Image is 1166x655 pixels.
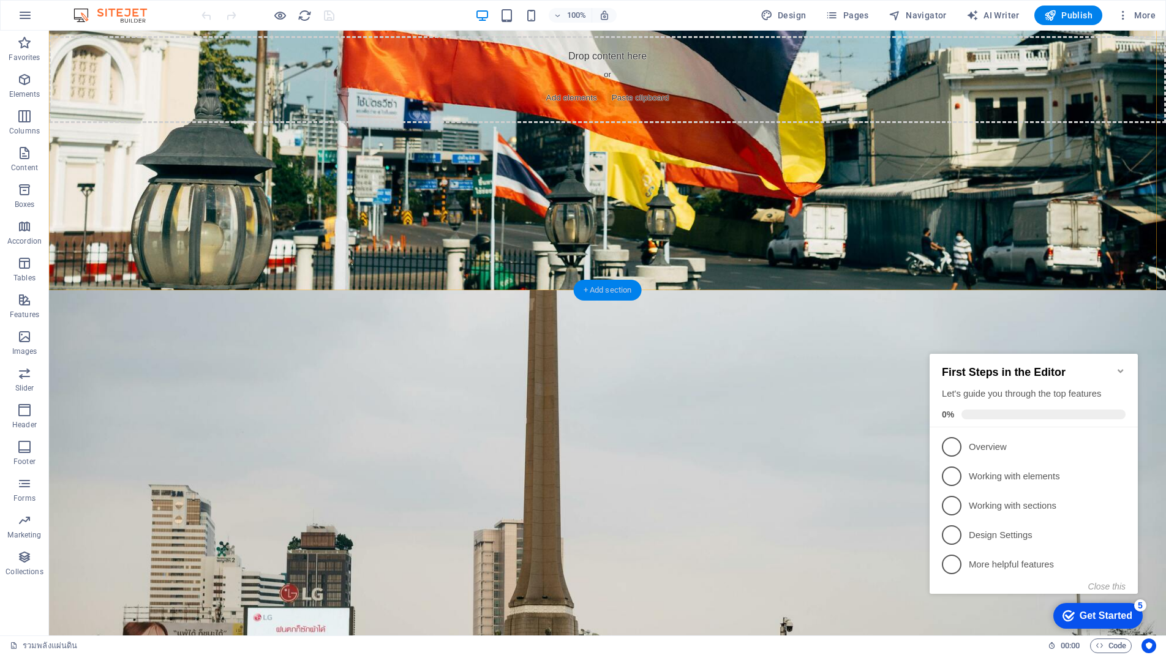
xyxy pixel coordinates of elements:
p: Working with elements [44,129,191,141]
p: Forms [13,493,36,503]
button: reload [297,8,312,23]
h2: First Steps in the Editor [17,24,201,37]
span: Pages [826,9,868,21]
p: Images [12,346,37,356]
span: 0% [17,68,37,78]
li: Overview [5,91,213,120]
button: Code [1090,638,1132,653]
button: Click here to leave preview mode and continue editing [273,8,287,23]
p: Columns [9,126,40,136]
button: Navigator [884,6,952,25]
button: 100% [549,8,592,23]
p: Marketing [7,530,41,540]
p: Slider [15,383,34,393]
p: Accordion [7,236,42,246]
div: 5 [209,258,222,270]
li: Working with elements [5,120,213,149]
span: Paste clipboard [558,59,625,76]
button: Design [756,6,811,25]
span: AI Writer [966,9,1020,21]
div: Let's guide you through the top features [17,46,201,59]
span: Design [761,9,807,21]
div: + Add section [574,280,642,301]
p: Content [11,163,38,173]
li: Working with sections [5,149,213,179]
p: Header [12,420,37,430]
p: Collections [6,567,43,577]
p: Tables [13,273,36,283]
i: On resize automatically adjust zoom level to fit chosen device. [599,10,610,21]
p: More helpful features [44,217,191,230]
p: Footer [13,457,36,466]
button: Close this [164,240,201,250]
span: Publish [1044,9,1093,21]
p: Working with sections [44,158,191,171]
button: More [1112,6,1160,25]
button: Usercentrics [1142,638,1156,653]
span: Code [1096,638,1126,653]
p: Overview [44,99,191,112]
span: 00 00 [1061,638,1080,653]
button: AI Writer [961,6,1025,25]
h6: 100% [567,8,587,23]
span: : [1069,641,1071,650]
p: Features [10,310,39,320]
li: Design Settings [5,179,213,208]
div: Get Started 5 items remaining, 0% complete [129,261,218,287]
p: Favorites [9,53,40,62]
i: Reload page [298,9,312,23]
div: Minimize checklist [191,24,201,34]
p: Elements [9,89,40,99]
button: Publish [1034,6,1102,25]
p: Design Settings [44,187,191,200]
p: Boxes [15,200,35,209]
span: Navigator [889,9,947,21]
li: More helpful features [5,208,213,238]
span: More [1117,9,1156,21]
a: Click to cancel selection. Double-click to open Pages [10,638,77,653]
img: Editor Logo [70,8,162,23]
div: Get Started [155,269,208,280]
button: Pages [821,6,873,25]
span: Add elements [492,59,553,76]
h6: Session time [1048,638,1080,653]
